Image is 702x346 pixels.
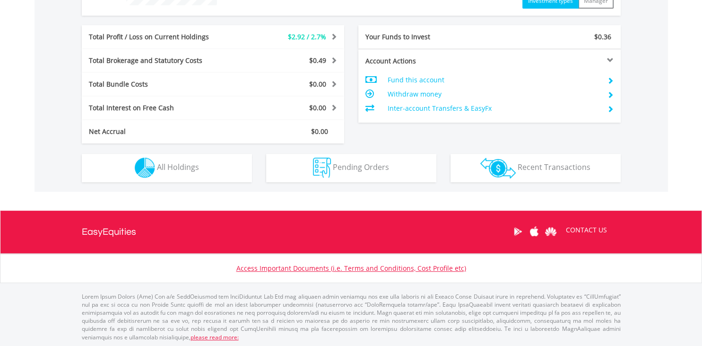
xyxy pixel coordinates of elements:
[82,32,235,42] div: Total Profit / Loss on Current Holdings
[236,264,466,273] a: Access Important Documents (i.e. Terms and Conditions, Cost Profile etc)
[82,56,235,65] div: Total Brokerage and Statutory Costs
[387,73,599,87] td: Fund this account
[309,56,326,65] span: $0.49
[157,162,199,172] span: All Holdings
[480,158,516,178] img: transactions-zar-wht.png
[82,103,235,113] div: Total Interest on Free Cash
[82,80,235,89] div: Total Bundle Costs
[309,103,326,112] span: $0.00
[510,217,526,246] a: Google Play
[311,127,328,136] span: $0.00
[313,158,331,178] img: pending_instructions-wht.png
[191,333,239,341] a: please read more:
[266,154,436,182] button: Pending Orders
[82,293,621,341] p: Lorem Ipsum Dolors (Ame) Con a/e SeddOeiusmod tem InciDiduntut Lab Etd mag aliquaen admin veniamq...
[594,32,611,41] span: $0.36
[309,80,326,89] span: $0.00
[288,32,326,41] span: $2.92 / 2.7%
[387,101,599,115] td: Inter-account Transfers & EasyFx
[387,87,599,101] td: Withdraw money
[518,162,590,172] span: Recent Transactions
[82,211,136,253] a: EasyEquities
[82,127,235,136] div: Net Accrual
[135,158,155,178] img: holdings-wht.png
[358,32,490,42] div: Your Funds to Invest
[333,162,389,172] span: Pending Orders
[559,217,614,243] a: CONTACT US
[451,154,621,182] button: Recent Transactions
[543,217,559,246] a: Huawei
[82,154,252,182] button: All Holdings
[526,217,543,246] a: Apple
[358,56,490,66] div: Account Actions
